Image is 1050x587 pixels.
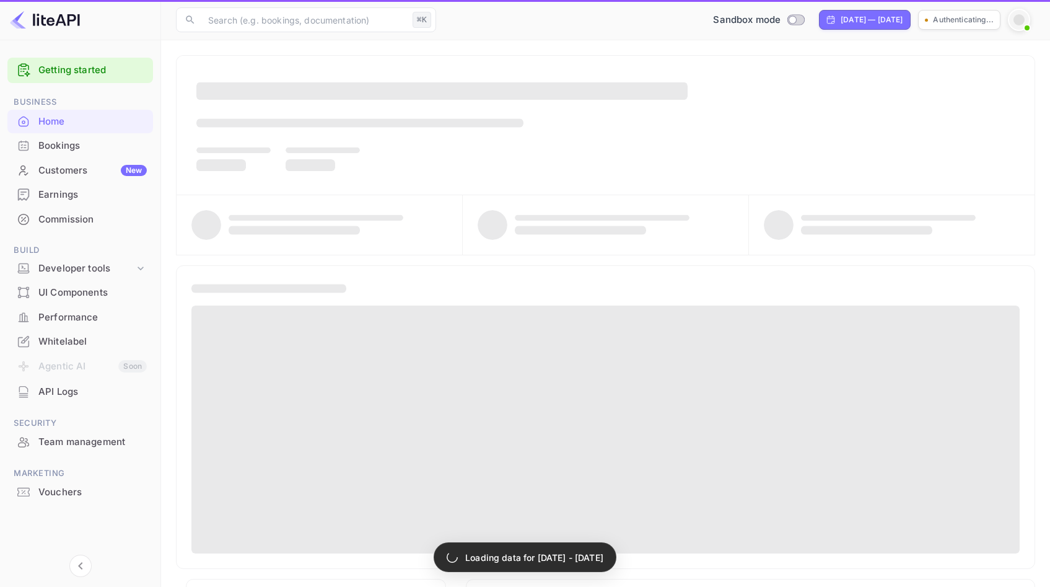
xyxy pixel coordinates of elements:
div: Home [38,115,147,129]
div: Whitelabel [7,330,153,354]
div: Performance [7,306,153,330]
div: Earnings [38,188,147,202]
span: Sandbox mode [713,13,781,27]
img: LiteAPI logo [10,10,80,30]
div: Team management [7,430,153,454]
p: Authenticating... [933,14,994,25]
div: New [121,165,147,176]
div: UI Components [7,281,153,305]
div: Developer tools [7,258,153,280]
a: Commission [7,208,153,231]
div: Getting started [7,58,153,83]
div: UI Components [38,286,147,300]
div: Bookings [38,139,147,153]
span: Marketing [7,467,153,480]
div: Vouchers [38,485,147,500]
div: CustomersNew [7,159,153,183]
span: Business [7,95,153,109]
div: API Logs [7,380,153,404]
a: Performance [7,306,153,329]
a: UI Components [7,281,153,304]
div: [DATE] — [DATE] [841,14,903,25]
a: Bookings [7,134,153,157]
div: API Logs [38,385,147,399]
div: Vouchers [7,480,153,505]
div: Commission [38,213,147,227]
span: Security [7,417,153,430]
div: Bookings [7,134,153,158]
div: Click to change the date range period [819,10,911,30]
div: ⌘K [413,12,431,28]
a: API Logs [7,380,153,403]
div: Earnings [7,183,153,207]
p: Loading data for [DATE] - [DATE] [465,551,603,564]
span: Build [7,244,153,257]
a: Earnings [7,183,153,206]
div: Customers [38,164,147,178]
a: CustomersNew [7,159,153,182]
div: Team management [38,435,147,449]
a: Home [7,110,153,133]
div: Performance [38,311,147,325]
input: Search (e.g. bookings, documentation) [201,7,408,32]
div: Home [7,110,153,134]
a: Whitelabel [7,330,153,353]
div: Switch to Production mode [708,13,809,27]
a: Vouchers [7,480,153,503]
a: Team management [7,430,153,453]
div: Developer tools [38,262,134,276]
div: Commission [7,208,153,232]
div: Whitelabel [38,335,147,349]
button: Collapse navigation [69,555,92,577]
a: Getting started [38,63,147,77]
